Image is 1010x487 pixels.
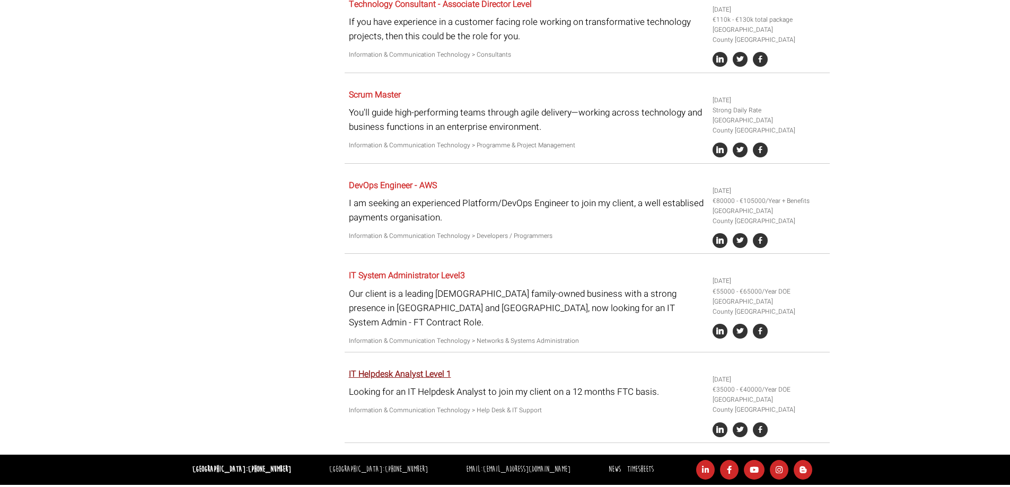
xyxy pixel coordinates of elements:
li: [GEOGRAPHIC_DATA] County [GEOGRAPHIC_DATA] [713,116,826,136]
a: Timesheets [627,464,654,474]
a: [PHONE_NUMBER] [248,464,291,474]
p: Our client is a leading [DEMOGRAPHIC_DATA] family-owned business with a strong presence in [GEOGR... [349,287,705,330]
a: Scrum Master [349,88,401,101]
p: Information & Communication Technology > Networks & Systems Administration [349,336,705,346]
li: €110k - €130k total package [713,15,826,25]
a: DevOps Engineer - AWS [349,179,437,192]
p: I am seeking an experienced Platform/DevOps Engineer to join my client, a well establised payment... [349,196,705,225]
li: Email: [463,462,573,477]
li: [DATE] [713,375,826,385]
li: €55000 - €65000/Year DOE [713,287,826,297]
li: [DATE] [713,5,826,15]
p: Information & Communication Technology > Help Desk & IT Support [349,405,705,415]
li: [GEOGRAPHIC_DATA] County [GEOGRAPHIC_DATA] [713,206,826,226]
li: [GEOGRAPHIC_DATA] County [GEOGRAPHIC_DATA] [713,25,826,45]
p: Information & Communication Technology > Programme & Project Management [349,140,705,150]
p: Information & Communication Technology > Consultants [349,50,705,60]
li: [GEOGRAPHIC_DATA]: [327,462,431,477]
a: IT System Administrator Level3 [349,269,465,282]
p: If you have experience in a customer facing role working on transformative technology projects, t... [349,15,705,43]
li: [DATE] [713,95,826,105]
li: €35000 - €40000/Year DOE [713,385,826,395]
a: IT Helpdesk Analyst Level 1 [349,368,451,380]
p: Information & Communication Technology > Developers / Programmers [349,231,705,241]
p: Looking for an IT Helpdesk Analyst to join my client on a 12 months FTC basis. [349,385,705,399]
li: Strong Daily Rate [713,105,826,116]
strong: [GEOGRAPHIC_DATA]: [192,464,291,474]
li: [DATE] [713,186,826,196]
li: [GEOGRAPHIC_DATA] County [GEOGRAPHIC_DATA] [713,297,826,317]
a: News [609,464,621,474]
a: [PHONE_NUMBER] [385,464,428,474]
li: €80000 - €105000/Year + Benefits [713,196,826,206]
p: You'll guide high-performing teams through agile delivery—working across technology and business ... [349,105,705,134]
li: [DATE] [713,276,826,286]
li: [GEOGRAPHIC_DATA] County [GEOGRAPHIC_DATA] [713,395,826,415]
a: [EMAIL_ADDRESS][DOMAIN_NAME] [483,464,570,474]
